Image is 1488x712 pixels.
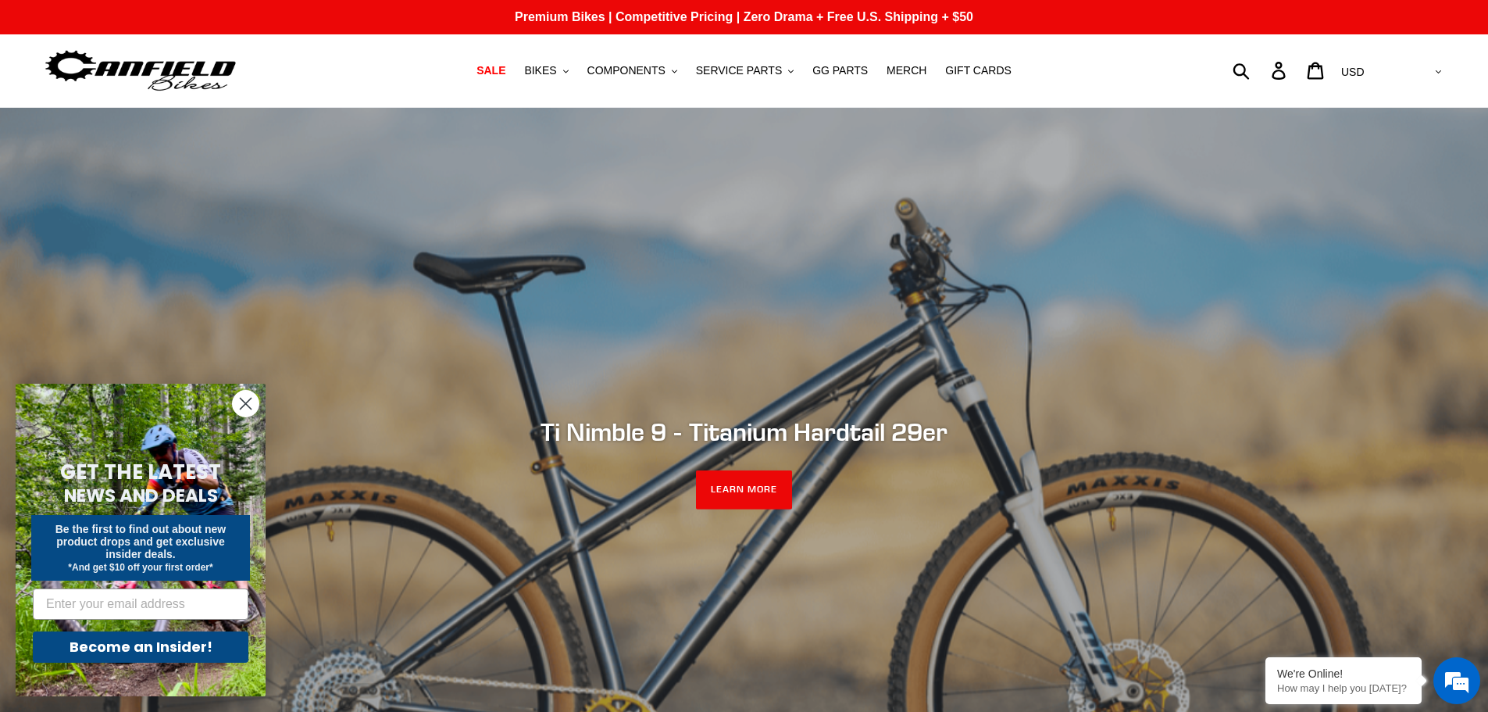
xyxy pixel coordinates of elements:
span: GIFT CARDS [945,64,1012,77]
button: COMPONENTS [580,60,685,81]
input: Search [1241,53,1281,88]
button: Become an Insider! [33,631,248,663]
p: How may I help you today? [1277,682,1410,694]
span: *And get $10 off your first order* [68,562,212,573]
button: SERVICE PARTS [688,60,801,81]
span: SERVICE PARTS [696,64,782,77]
span: GET THE LATEST [60,458,221,486]
a: GIFT CARDS [937,60,1019,81]
h2: Ti Nimble 9 - Titanium Hardtail 29er [319,417,1170,447]
a: MERCH [879,60,934,81]
a: GG PARTS [805,60,876,81]
button: BIKES [516,60,576,81]
div: We're Online! [1277,667,1410,680]
span: SALE [476,64,505,77]
a: SALE [469,60,513,81]
button: Close dialog [232,390,259,417]
input: Enter your email address [33,589,248,620]
span: MERCH [887,64,926,77]
img: Canfield Bikes [43,46,238,95]
span: GG PARTS [812,64,868,77]
a: LEARN MORE [696,470,792,510]
span: BIKES [524,64,556,77]
span: COMPONENTS [587,64,665,77]
span: Be the first to find out about new product drops and get exclusive insider deals. [55,523,227,560]
span: NEWS AND DEALS [64,483,218,508]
